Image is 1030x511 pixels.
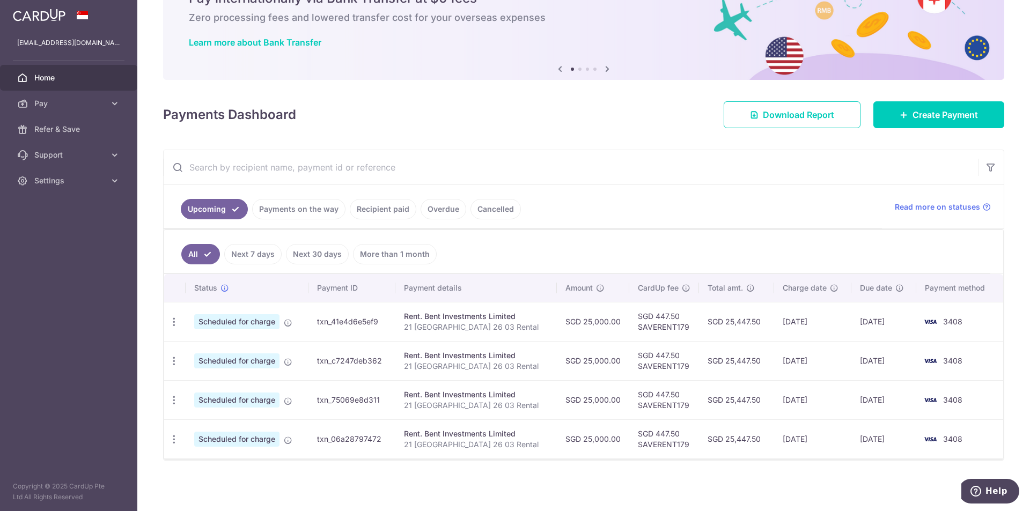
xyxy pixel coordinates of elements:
input: Search by recipient name, payment id or reference [164,150,978,184]
span: Pay [34,98,105,109]
span: Home [34,72,105,83]
td: SGD 25,000.00 [557,302,629,341]
td: txn_75069e8d311 [308,380,396,419]
th: Payment details [395,274,557,302]
a: Next 30 days [286,244,349,264]
p: 21 [GEOGRAPHIC_DATA] 26 03 Rental [404,400,548,411]
a: Learn more about Bank Transfer [189,37,321,48]
td: SGD 447.50 SAVERENT179 [629,302,699,341]
td: [DATE] [774,341,852,380]
span: Total amt. [708,283,743,293]
td: SGD 25,447.50 [699,341,774,380]
span: 3408 [943,395,962,404]
td: [DATE] [851,380,916,419]
td: SGD 447.50 SAVERENT179 [629,341,699,380]
span: CardUp fee [638,283,679,293]
img: Bank Card [919,433,941,446]
td: SGD 25,000.00 [557,380,629,419]
span: Scheduled for charge [194,314,279,329]
span: Due date [860,283,892,293]
a: Overdue [421,199,466,219]
p: 21 [GEOGRAPHIC_DATA] 26 03 Rental [404,322,548,332]
td: txn_06a28797472 [308,419,396,458]
img: Bank Card [919,354,941,367]
img: Bank Card [919,394,941,406]
td: SGD 25,000.00 [557,341,629,380]
a: More than 1 month [353,244,437,264]
td: SGD 25,447.50 [699,380,774,419]
td: [DATE] [851,419,916,458]
span: Amount [565,283,593,293]
a: Download Report [724,101,860,128]
td: [DATE] [774,302,852,341]
div: Rent. Bent Investments Limited [404,428,548,439]
td: SGD 447.50 SAVERENT179 [629,419,699,458]
th: Payment ID [308,274,396,302]
a: Next 7 days [224,244,282,264]
p: 21 [GEOGRAPHIC_DATA] 26 03 Rental [404,361,548,372]
span: Charge date [783,283,827,293]
span: Status [194,283,217,293]
td: [DATE] [851,341,916,380]
p: [EMAIL_ADDRESS][DOMAIN_NAME] [17,38,120,48]
span: Scheduled for charge [194,353,279,368]
img: Bank Card [919,315,941,328]
iframe: Opens a widget where you can find more information [961,479,1019,506]
td: txn_c7247deb362 [308,341,396,380]
td: [DATE] [774,380,852,419]
a: Cancelled [470,199,521,219]
h4: Payments Dashboard [163,105,296,124]
div: Rent. Bent Investments Limited [404,311,548,322]
a: Create Payment [873,101,1004,128]
a: Read more on statuses [895,202,991,212]
span: Download Report [763,108,834,121]
span: Refer & Save [34,124,105,135]
a: Upcoming [181,199,248,219]
a: All [181,244,220,264]
td: SGD 25,447.50 [699,302,774,341]
span: Create Payment [913,108,978,121]
span: Support [34,150,105,160]
img: CardUp [13,9,65,21]
div: Rent. Bent Investments Limited [404,350,548,361]
div: Rent. Bent Investments Limited [404,389,548,400]
a: Payments on the way [252,199,345,219]
td: SGD 25,000.00 [557,419,629,458]
span: 3408 [943,317,962,326]
h6: Zero processing fees and lowered transfer cost for your overseas expenses [189,11,979,24]
span: 3408 [943,356,962,365]
td: SGD 25,447.50 [699,419,774,458]
span: Scheduled for charge [194,392,279,408]
span: Scheduled for charge [194,432,279,447]
span: Read more on statuses [895,202,980,212]
td: [DATE] [851,302,916,341]
td: [DATE] [774,419,852,458]
a: Recipient paid [350,199,416,219]
td: txn_41e4d6e5ef9 [308,302,396,341]
p: 21 [GEOGRAPHIC_DATA] 26 03 Rental [404,439,548,450]
th: Payment method [916,274,1003,302]
td: SGD 447.50 SAVERENT179 [629,380,699,419]
span: Settings [34,175,105,186]
span: 3408 [943,434,962,443]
